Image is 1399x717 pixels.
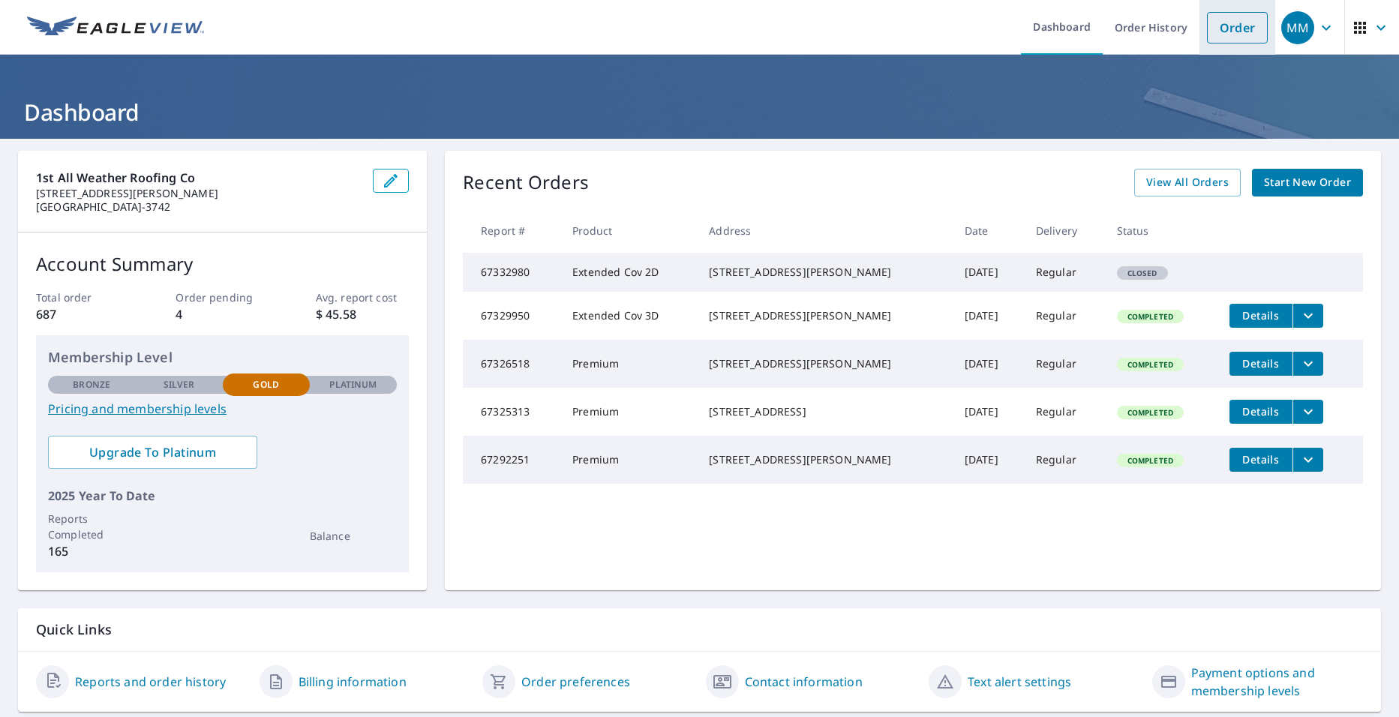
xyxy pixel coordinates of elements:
span: Completed [1118,455,1182,466]
p: [GEOGRAPHIC_DATA]-3742 [36,200,361,214]
p: Account Summary [36,250,409,277]
p: Silver [164,378,195,391]
a: Start New Order [1252,169,1363,196]
div: [STREET_ADDRESS] [709,404,941,419]
p: $ 45.58 [316,305,409,323]
div: [STREET_ADDRESS][PERSON_NAME] [709,452,941,467]
span: Details [1238,452,1283,466]
a: Text alert settings [968,673,1071,691]
td: 67329950 [463,292,560,340]
td: [DATE] [953,292,1024,340]
p: Reports Completed [48,511,135,542]
p: Platinum [329,378,377,391]
span: View All Orders [1146,173,1229,192]
div: MM [1281,11,1314,44]
button: filesDropdownBtn-67325313 [1292,400,1323,424]
span: Start New Order [1264,173,1351,192]
td: 67332980 [463,253,560,292]
a: Contact information [745,673,863,691]
th: Address [697,208,953,253]
a: Upgrade To Platinum [48,436,257,469]
button: detailsBtn-67329950 [1229,304,1292,328]
p: 687 [36,305,129,323]
span: Completed [1118,311,1182,322]
td: Extended Cov 2D [560,253,697,292]
th: Report # [463,208,560,253]
td: Premium [560,388,697,436]
td: Premium [560,436,697,484]
p: [STREET_ADDRESS][PERSON_NAME] [36,187,361,200]
p: Gold [253,378,278,391]
p: Bronze [73,378,110,391]
td: Regular [1024,388,1105,436]
div: [STREET_ADDRESS][PERSON_NAME] [709,308,941,323]
p: 165 [48,542,135,560]
a: Billing information [299,673,407,691]
p: Order pending [176,289,269,305]
td: Regular [1024,436,1105,484]
td: 67326518 [463,340,560,388]
p: Avg. report cost [316,289,409,305]
td: Premium [560,340,697,388]
p: Recent Orders [463,169,589,196]
th: Delivery [1024,208,1105,253]
td: Regular [1024,340,1105,388]
h1: Dashboard [18,97,1381,127]
a: Reports and order history [75,673,226,691]
a: Payment options and membership levels [1191,664,1364,700]
td: [DATE] [953,253,1024,292]
a: View All Orders [1134,169,1241,196]
span: Completed [1118,359,1182,370]
p: 2025 Year To Date [48,487,397,505]
a: Order preferences [521,673,630,691]
a: Order [1207,12,1268,43]
span: Details [1238,404,1283,418]
span: Details [1238,308,1283,322]
th: Status [1105,208,1217,253]
span: Closed [1118,268,1166,278]
span: Completed [1118,407,1182,418]
td: Regular [1024,292,1105,340]
td: Regular [1024,253,1105,292]
button: filesDropdownBtn-67326518 [1292,352,1323,376]
button: detailsBtn-67326518 [1229,352,1292,376]
p: Membership Level [48,347,397,367]
td: 67325313 [463,388,560,436]
button: filesDropdownBtn-67292251 [1292,448,1323,472]
p: Balance [310,528,397,544]
td: [DATE] [953,388,1024,436]
th: Product [560,208,697,253]
button: detailsBtn-67292251 [1229,448,1292,472]
div: [STREET_ADDRESS][PERSON_NAME] [709,265,941,280]
button: filesDropdownBtn-67329950 [1292,304,1323,328]
p: Quick Links [36,620,1363,639]
td: [DATE] [953,340,1024,388]
a: Pricing and membership levels [48,400,397,418]
p: Total order [36,289,129,305]
td: 67292251 [463,436,560,484]
button: detailsBtn-67325313 [1229,400,1292,424]
p: 1st All Weather Roofing Co [36,169,361,187]
span: Upgrade To Platinum [60,444,245,460]
img: EV Logo [27,16,204,39]
td: [DATE] [953,436,1024,484]
th: Date [953,208,1024,253]
div: [STREET_ADDRESS][PERSON_NAME] [709,356,941,371]
td: Extended Cov 3D [560,292,697,340]
p: 4 [176,305,269,323]
span: Details [1238,356,1283,370]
